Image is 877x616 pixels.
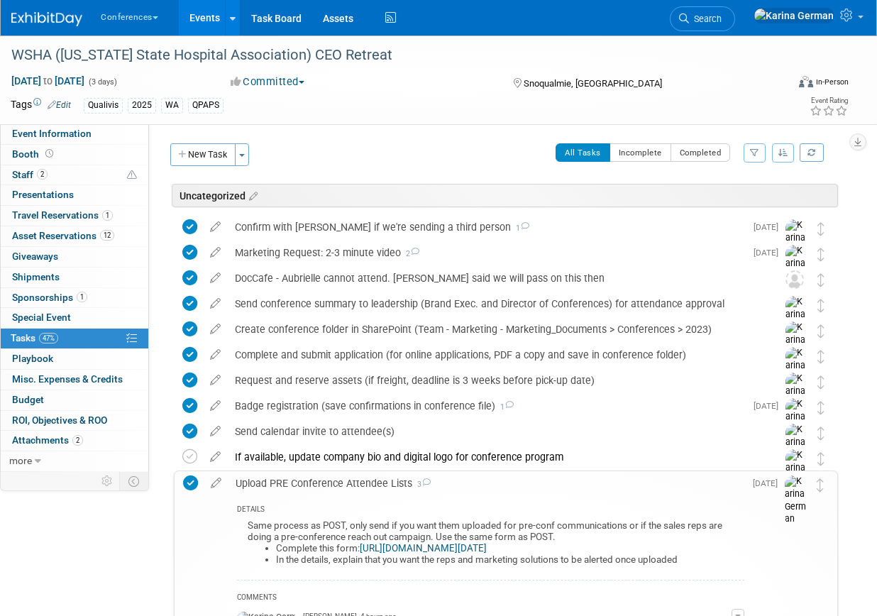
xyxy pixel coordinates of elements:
[1,431,148,451] a: Attachments2
[810,97,848,104] div: Event Rating
[95,472,120,490] td: Personalize Event Tab Strip
[11,332,58,343] span: Tasks
[1,329,148,348] a: Tasks47%
[11,97,71,114] td: Tags
[1,288,148,308] a: Sponsorships1
[12,271,60,282] span: Shipments
[800,143,824,162] a: Refresh
[48,100,71,110] a: Edit
[204,477,228,490] a: edit
[817,401,824,414] i: Move task
[12,189,74,200] span: Presentations
[753,478,785,488] span: [DATE]
[1,390,148,410] a: Budget
[87,77,117,87] span: (3 days)
[785,424,807,474] img: Karina German
[170,143,236,166] button: New Task
[228,471,744,495] div: Upload PRE Conference Attendee Lists
[203,246,228,259] a: edit
[1,226,148,246] a: Asset Reservations12
[276,554,744,566] li: In the details, explain that you want the reps and marketing solutions to be alerted once uploaded
[12,434,83,446] span: Attachments
[785,449,807,500] img: Karina German
[1,308,148,328] a: Special Event
[188,98,224,113] div: QPAPS
[785,296,807,346] img: Karina German
[785,245,807,295] img: Karina German
[226,75,310,89] button: Committed
[1,124,148,144] a: Event Information
[228,419,757,444] div: Send calendar invite to attendee(s)
[12,169,48,180] span: Staff
[1,370,148,390] a: Misc. Expenses & Credits
[817,299,824,312] i: Move task
[556,143,610,162] button: All Tasks
[1,411,148,431] a: ROI, Objectives & ROO
[41,75,55,87] span: to
[37,169,48,180] span: 2
[817,350,824,363] i: Move task
[815,77,849,87] div: In-Person
[228,317,757,341] div: Create conference folder in SharePoint (Team - Marketing - Marketing_Documents > Conferences > 2023)
[12,148,56,160] span: Booth
[12,230,114,241] span: Asset Reservations
[12,209,113,221] span: Travel Reservations
[72,435,83,446] span: 2
[1,268,148,287] a: Shipments
[203,272,228,285] a: edit
[817,222,824,236] i: Move task
[12,128,92,139] span: Event Information
[102,210,113,221] span: 1
[228,445,757,469] div: If available, update company bio and digital logo for conference program
[817,375,824,389] i: Move task
[246,188,258,202] a: Edit sections
[172,184,838,207] div: Uncategorized
[11,12,82,26] img: ExhibitDay
[39,333,58,343] span: 47%
[120,472,149,490] td: Toggle Event Tabs
[203,374,228,387] a: edit
[817,478,824,492] i: Move task
[1,247,148,267] a: Giveaways
[785,398,807,449] img: Karina German
[785,475,806,526] img: Karina German
[689,13,722,24] span: Search
[100,230,114,241] span: 12
[754,222,785,232] span: [DATE]
[228,343,757,367] div: Complete and submit application (for online applications, PDF a copy and save in conference folder)
[727,74,849,95] div: Event Format
[203,221,228,233] a: edit
[817,324,824,338] i: Move task
[817,427,824,440] i: Move task
[1,206,148,226] a: Travel Reservations1
[754,8,834,23] img: Karina German
[203,451,228,463] a: edit
[6,43,777,68] div: WSHA ([US_STATE] State Hospital Association) CEO Retreat
[754,248,785,258] span: [DATE]
[817,273,824,287] i: Move task
[671,143,731,162] button: Completed
[43,148,56,159] span: Booth not reserved yet
[401,249,419,258] span: 2
[128,98,156,113] div: 2025
[203,400,228,412] a: edit
[785,373,807,423] img: Karina German
[161,98,183,113] div: WA
[1,349,148,369] a: Playbook
[228,292,757,316] div: Send conference summary to leadership (Brand Exec. and Director of Conferences) for attendance ap...
[610,143,671,162] button: Incomplete
[84,98,123,113] div: Qualivis
[1,451,148,471] a: more
[785,321,807,372] img: Karina German
[12,394,44,405] span: Budget
[670,6,735,31] a: Search
[127,169,137,182] span: Potential Scheduling Conflict -- at least one attendee is tagged in another overlapping event.
[12,292,87,303] span: Sponsorships
[12,414,107,426] span: ROI, Objectives & ROO
[495,402,514,412] span: 1
[785,347,807,397] img: Karina German
[785,270,804,289] img: Unassigned
[203,348,228,361] a: edit
[817,452,824,466] i: Move task
[12,353,53,364] span: Playbook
